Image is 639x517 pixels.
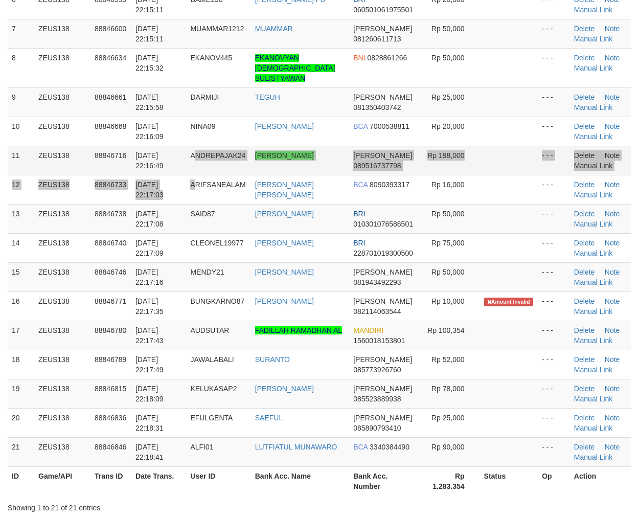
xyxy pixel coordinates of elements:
[605,355,620,364] a: Note
[605,268,620,276] a: Note
[190,297,244,305] span: BUNGKARNO87
[353,93,412,101] span: [PERSON_NAME]
[605,25,620,33] a: Note
[574,191,613,199] a: Manual Link
[431,355,465,364] span: Rp 52,000
[8,291,34,321] td: 16
[484,298,533,306] span: Amount is not matched
[353,239,365,247] span: BRI
[251,466,349,496] th: Bank Acc. Name
[574,307,613,316] a: Manual Link
[605,385,620,393] a: Note
[538,48,570,87] td: - - -
[431,297,465,305] span: Rp 10,000
[8,350,34,379] td: 18
[95,385,126,393] span: 88846815
[605,54,620,62] a: Note
[538,204,570,233] td: - - -
[431,443,465,451] span: Rp 90,000
[255,443,337,451] a: LUTFIATUL MUNAWARO
[95,54,126,62] span: 88846634
[574,25,595,33] a: Delete
[34,350,90,379] td: ZEUS138
[34,87,90,117] td: ZEUS138
[420,466,480,496] th: Rp 1.283.354
[538,466,570,496] th: Op
[574,385,595,393] a: Delete
[353,268,412,276] span: [PERSON_NAME]
[353,6,413,14] span: Copy 060501061975501 to clipboard
[8,146,34,175] td: 11
[255,239,314,247] a: [PERSON_NAME]
[538,408,570,437] td: - - -
[431,54,465,62] span: Rp 50,000
[431,385,465,393] span: Rp 78,000
[135,355,164,374] span: [DATE] 22:17:49
[370,181,409,189] span: Copy 8090393317 to clipboard
[95,93,126,101] span: 88846661
[574,443,595,451] a: Delete
[95,239,126,247] span: 88846740
[431,414,465,422] span: Rp 25,000
[574,268,595,276] a: Delete
[574,326,595,334] a: Delete
[538,379,570,408] td: - - -
[574,453,613,461] a: Manual Link
[34,48,90,87] td: ZEUS138
[353,249,413,257] span: Copy 228701019300500 to clipboard
[538,175,570,204] td: - - -
[190,54,232,62] span: EKANOV445
[353,25,412,33] span: [PERSON_NAME]
[34,379,90,408] td: ZEUS138
[135,414,164,432] span: [DATE] 22:18:31
[353,162,401,170] span: Copy 089516737798 to clipboard
[135,25,164,43] span: [DATE] 22:15:11
[255,385,314,393] a: [PERSON_NAME]
[255,326,342,334] a: FADILLAH RAMADHAN AL
[574,162,613,170] a: Manual Link
[574,35,613,43] a: Manual Link
[538,233,570,262] td: - - -
[353,385,412,393] span: [PERSON_NAME]
[135,54,164,72] span: [DATE] 22:15:32
[349,466,420,496] th: Bank Acc. Number
[34,204,90,233] td: ZEUS138
[370,443,409,451] span: Copy 3340384490 to clipboard
[574,395,613,403] a: Manual Link
[538,262,570,291] td: - - -
[135,326,164,345] span: [DATE] 22:17:43
[34,321,90,350] td: ZEUS138
[190,385,237,393] span: KELUKASAP2
[353,395,401,403] span: Copy 085523889938 to clipboard
[190,326,229,334] span: AUDSUTAR
[135,385,164,403] span: [DATE] 22:18:09
[353,103,401,111] span: Copy 081350403742 to clipboard
[353,151,412,160] span: [PERSON_NAME]
[186,466,250,496] th: User ID
[431,25,465,33] span: Rp 50,000
[135,239,164,257] span: [DATE] 22:17:09
[95,268,126,276] span: 88846746
[538,87,570,117] td: - - -
[8,408,34,437] td: 20
[255,297,314,305] a: [PERSON_NAME]
[135,443,164,461] span: [DATE] 22:18:41
[574,366,613,374] a: Manual Link
[605,181,620,189] a: Note
[353,278,401,286] span: Copy 081943492293 to clipboard
[95,122,126,130] span: 88846668
[574,297,595,305] a: Delete
[574,93,595,101] a: Delete
[353,54,365,62] span: BNI
[135,122,164,141] span: [DATE] 22:16:09
[255,355,290,364] a: SURANTO
[190,181,245,189] span: ARIFSANEALAM
[190,122,215,130] span: NINA09
[605,151,620,160] a: Note
[8,379,34,408] td: 19
[431,122,465,130] span: Rp 20,000
[353,122,368,130] span: BCA
[8,48,34,87] td: 8
[135,93,164,111] span: [DATE] 22:15:58
[480,466,538,496] th: Status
